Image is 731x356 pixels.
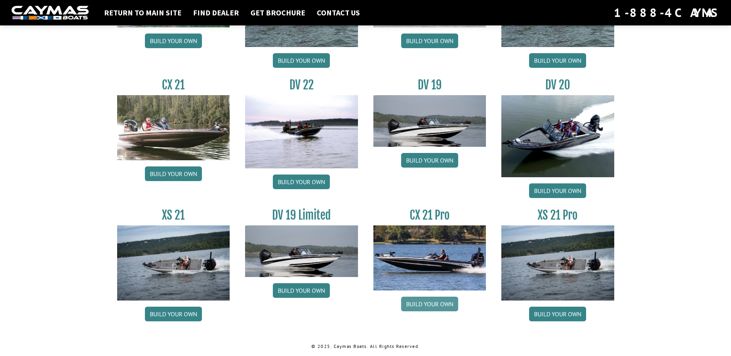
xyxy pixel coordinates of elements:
[145,307,202,321] a: Build your own
[401,34,458,48] a: Build your own
[501,208,614,222] h3: XS 21 Pro
[373,78,486,92] h3: DV 19
[373,225,486,290] img: CX-21Pro_thumbnail.jpg
[529,307,586,321] a: Build your own
[189,8,243,18] a: Find Dealer
[614,4,719,21] div: 1-888-4CAYMAS
[273,175,330,189] a: Build your own
[501,78,614,92] h3: DV 20
[245,95,358,168] img: DV22_original_motor_cropped_for_caymas_connect.jpg
[529,53,586,68] a: Build your own
[117,78,230,92] h3: CX 21
[245,208,358,222] h3: DV 19 Limited
[313,8,364,18] a: Contact Us
[529,183,586,198] a: Build your own
[117,208,230,222] h3: XS 21
[273,53,330,68] a: Build your own
[245,78,358,92] h3: DV 22
[117,95,230,160] img: CX21_thumb.jpg
[401,153,458,168] a: Build your own
[373,95,486,147] img: dv-19-ban_from_website_for_caymas_connect.png
[273,283,330,298] a: Build your own
[501,225,614,301] img: XS_21_thumbnail.jpg
[245,225,358,277] img: dv-19-ban_from_website_for_caymas_connect.png
[117,343,614,350] p: © 2025. Caymas Boats. All Rights Reserved.
[401,297,458,311] a: Build your own
[100,8,185,18] a: Return to main site
[145,166,202,181] a: Build your own
[247,8,309,18] a: Get Brochure
[145,34,202,48] a: Build your own
[117,225,230,301] img: XS_21_thumbnail.jpg
[501,95,614,177] img: DV_20_from_website_for_caymas_connect.png
[373,208,486,222] h3: CX 21 Pro
[12,6,89,20] img: white-logo-c9c8dbefe5ff5ceceb0f0178aa75bf4bb51f6bca0971e226c86eb53dfe498488.png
